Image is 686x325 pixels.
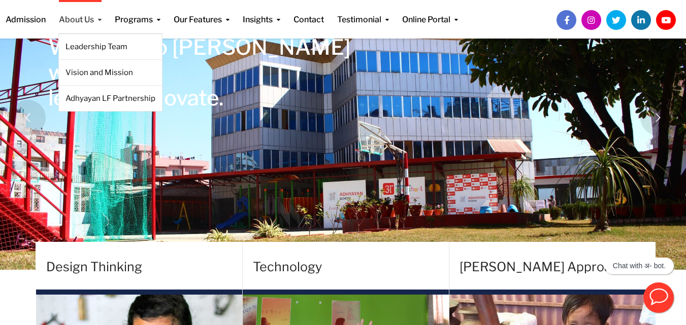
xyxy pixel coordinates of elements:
a: Leadership Team [66,41,155,52]
h4: Design Thinking [46,244,242,290]
rs-layer: innovate. [134,85,223,111]
a: Adhyayan LF Partnership [66,93,155,104]
h4: Technology [253,244,449,290]
a: Vision and Mission [66,67,155,78]
h4: [PERSON_NAME] Approach [460,244,656,290]
rs-layer: Welcome to [PERSON_NAME] where we learn [48,34,350,111]
rs-layer: to [107,88,128,113]
p: Chat with अ- bot. [613,262,666,270]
